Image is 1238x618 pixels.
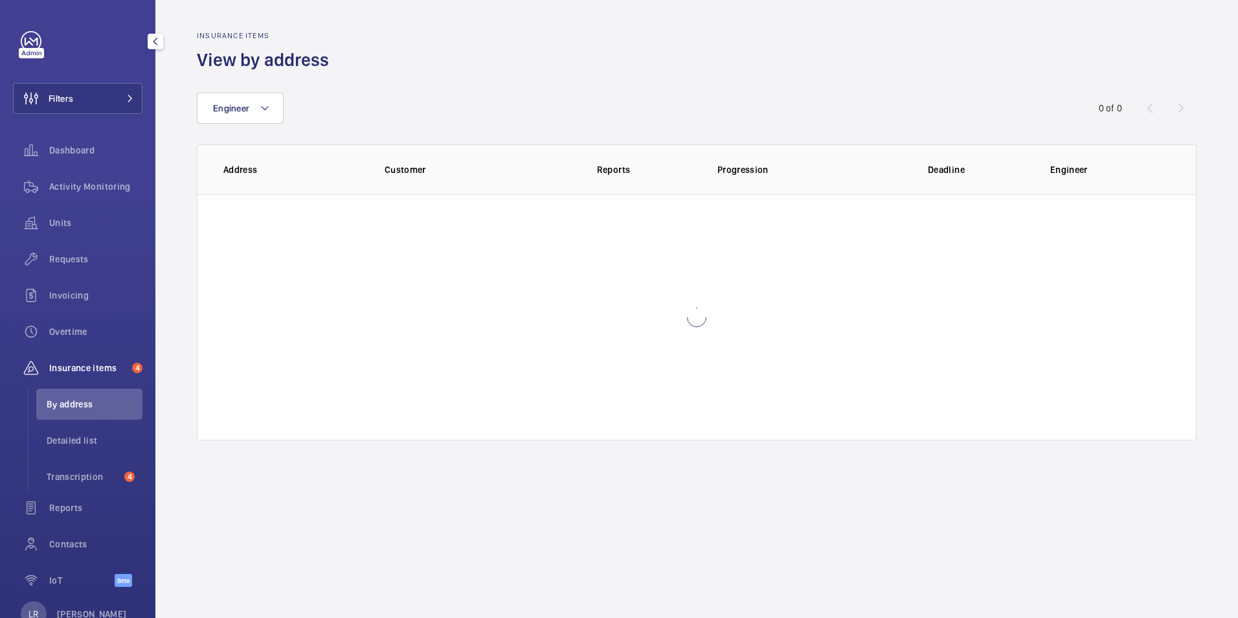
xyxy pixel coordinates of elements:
[132,363,142,373] span: 4
[49,92,73,105] span: Filters
[197,93,284,124] button: Engineer
[49,289,142,302] span: Invoicing
[47,434,142,447] span: Detailed list
[49,501,142,514] span: Reports
[213,103,249,113] span: Engineer
[197,31,337,40] h2: Insurance items
[1050,163,1170,176] p: Engineer
[223,163,364,176] p: Address
[49,144,142,157] span: Dashboard
[47,470,119,483] span: Transcription
[539,163,688,176] p: Reports
[197,48,337,72] h1: View by address
[49,325,142,338] span: Overtime
[872,163,1020,176] p: Deadline
[49,180,142,193] span: Activity Monitoring
[124,472,135,482] span: 4
[385,163,530,176] p: Customer
[13,83,142,114] button: Filters
[115,574,132,587] span: Beta
[49,361,127,374] span: Insurance items
[1099,102,1122,115] div: 0 of 0
[717,163,863,176] p: Progression
[49,538,142,551] span: Contacts
[47,398,142,411] span: By address
[49,574,115,587] span: IoT
[49,216,142,229] span: Units
[49,253,142,266] span: Requests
